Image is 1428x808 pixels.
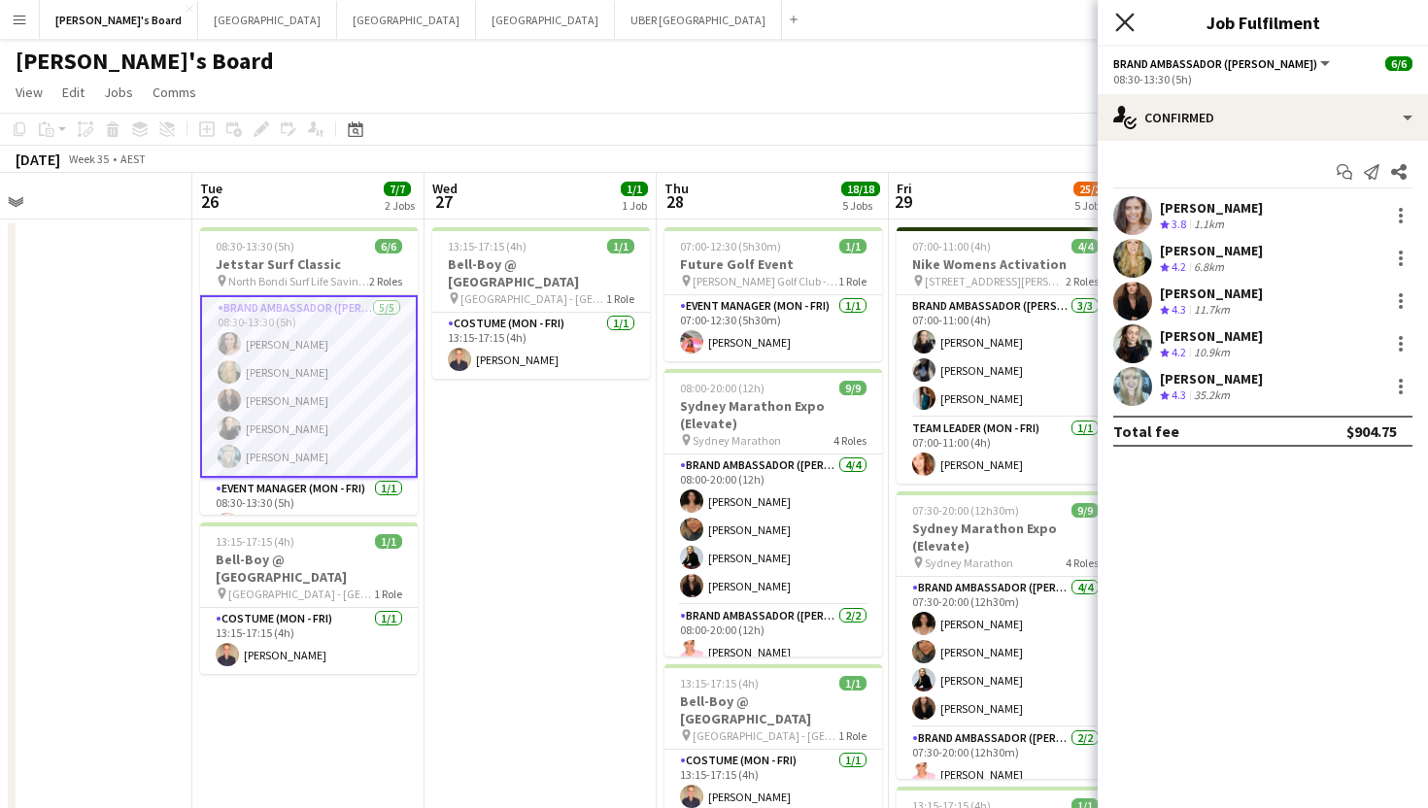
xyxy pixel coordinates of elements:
span: 4.2 [1172,345,1186,359]
app-job-card: 07:00-11:00 (4h)4/4Nike Womens Activation [STREET_ADDRESS][PERSON_NAME]2 RolesBrand Ambassador ([... [897,227,1114,484]
span: 29 [894,190,912,213]
div: [PERSON_NAME] [1160,327,1263,345]
button: [GEOGRAPHIC_DATA] [198,1,337,39]
a: Comms [145,80,204,105]
app-job-card: 07:00-12:30 (5h30m)1/1Future Golf Event [PERSON_NAME] Golf Club - [GEOGRAPHIC_DATA]1 RoleEvent Ma... [664,227,882,361]
span: Thu [664,180,689,197]
button: [GEOGRAPHIC_DATA] [337,1,476,39]
app-job-card: 08:00-20:00 (12h)9/9Sydney Marathon Expo (Elevate) Sydney Marathon4 RolesBrand Ambassador ([PERSO... [664,369,882,656]
div: 11.7km [1190,302,1234,319]
span: Wed [432,180,458,197]
app-card-role: Costume (Mon - Fri)1/113:15-17:15 (4h)[PERSON_NAME] [200,608,418,674]
span: Week 35 [64,151,113,166]
h3: Future Golf Event [664,255,882,273]
span: 1 Role [374,587,402,601]
span: 6/6 [1385,56,1412,71]
span: [GEOGRAPHIC_DATA] - [GEOGRAPHIC_DATA] [228,587,374,601]
span: 7/7 [384,182,411,196]
span: Sydney Marathon [925,555,1013,570]
span: 1 Role [606,291,634,306]
div: AEST [120,151,146,166]
div: 1.1km [1190,217,1228,233]
div: 08:30-13:30 (5h) [1113,72,1412,86]
div: 6.8km [1190,259,1228,276]
div: [PERSON_NAME] [1160,242,1263,259]
app-card-role: Event Manager (Mon - Fri)1/108:30-13:30 (5h) [200,478,418,544]
app-card-role: Brand Ambassador ([PERSON_NAME])4/407:30-20:00 (12h30m)[PERSON_NAME][PERSON_NAME][PERSON_NAME][PE... [897,577,1114,727]
span: Fri [897,180,912,197]
app-card-role: Team Leader (Mon - Fri)1/107:00-11:00 (4h)[PERSON_NAME] [897,418,1114,484]
span: 1 Role [838,274,867,288]
app-card-role: Event Manager (Mon - Fri)1/107:00-12:30 (5h30m)[PERSON_NAME] [664,295,882,361]
span: 4.2 [1172,259,1186,274]
span: 9/9 [839,381,867,395]
app-card-role: Brand Ambassador ([PERSON_NAME])4/408:00-20:00 (12h)[PERSON_NAME][PERSON_NAME][PERSON_NAME][PERSO... [664,454,882,605]
span: View [16,84,43,101]
h3: Nike Womens Activation [897,255,1114,273]
span: 07:00-11:00 (4h) [912,239,991,253]
span: [STREET_ADDRESS][PERSON_NAME] [925,274,1066,288]
h3: Bell-Boy @ [GEOGRAPHIC_DATA] [200,551,418,586]
span: Jobs [104,84,133,101]
a: View [8,80,51,105]
span: 4/4 [1071,239,1099,253]
button: [GEOGRAPHIC_DATA] [476,1,615,39]
span: 2 Roles [369,274,402,288]
div: 5 Jobs [842,198,879,213]
h3: Sydney Marathon Expo (Elevate) [897,520,1114,555]
button: [PERSON_NAME]'s Board [40,1,198,39]
app-card-role: Brand Ambassador ([PERSON_NAME])2/208:00-20:00 (12h)[PERSON_NAME] [664,605,882,699]
h3: Job Fulfilment [1098,10,1428,35]
span: 28 [662,190,689,213]
app-card-role: Brand Ambassador ([PERSON_NAME])3/307:00-11:00 (4h)[PERSON_NAME][PERSON_NAME][PERSON_NAME] [897,295,1114,418]
span: Comms [153,84,196,101]
div: Confirmed [1098,94,1428,141]
div: 5 Jobs [1074,198,1111,213]
span: 1/1 [839,676,867,690]
button: UBER [GEOGRAPHIC_DATA] [615,1,782,39]
span: Sydney Marathon [693,433,781,448]
app-job-card: 13:15-17:15 (4h)1/1Bell-Boy @ [GEOGRAPHIC_DATA] [GEOGRAPHIC_DATA] - [GEOGRAPHIC_DATA]1 RoleCostum... [432,227,650,379]
span: 18/18 [841,182,880,196]
span: 25/26 [1073,182,1112,196]
app-card-role: Brand Ambassador ([PERSON_NAME])5/508:30-13:30 (5h)[PERSON_NAME][PERSON_NAME][PERSON_NAME][PERSON... [200,295,418,478]
span: 07:30-20:00 (12h30m) [912,503,1019,518]
div: Total fee [1113,421,1179,441]
span: 3.8 [1172,217,1186,231]
span: 26 [197,190,222,213]
h3: Bell-Boy @ [GEOGRAPHIC_DATA] [664,692,882,727]
span: 13:15-17:15 (4h) [680,676,759,690]
a: Jobs [96,80,141,105]
span: 4 Roles [833,433,867,448]
span: 1/1 [375,534,402,549]
span: 13:15-17:15 (4h) [216,534,294,549]
span: Brand Ambassador (Mon - Fri) [1113,56,1317,71]
span: 4.3 [1172,387,1186,402]
span: 4 Roles [1066,555,1099,570]
app-job-card: 07:30-20:00 (12h30m)9/9Sydney Marathon Expo (Elevate) Sydney Marathon4 RolesBrand Ambassador ([PE... [897,491,1114,779]
div: [PERSON_NAME] [1160,370,1263,387]
span: [GEOGRAPHIC_DATA] - [GEOGRAPHIC_DATA] [693,728,838,743]
span: 6/6 [375,239,402,253]
span: 1/1 [839,239,867,253]
div: 10.9km [1190,345,1234,361]
h1: [PERSON_NAME]'s Board [16,47,274,76]
span: 07:00-12:30 (5h30m) [680,239,781,253]
h3: Jetstar Surf Classic [200,255,418,273]
span: 08:00-20:00 (12h) [680,381,765,395]
span: Edit [62,84,85,101]
span: 4.3 [1172,302,1186,317]
span: 9/9 [1071,503,1099,518]
span: 1/1 [607,239,634,253]
span: 1 Role [838,728,867,743]
div: $904.75 [1346,421,1397,441]
a: Edit [54,80,92,105]
span: 1/1 [621,182,648,196]
span: 08:30-13:30 (5h) [216,239,294,253]
div: [PERSON_NAME] [1160,285,1263,302]
div: 1 Job [622,198,647,213]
